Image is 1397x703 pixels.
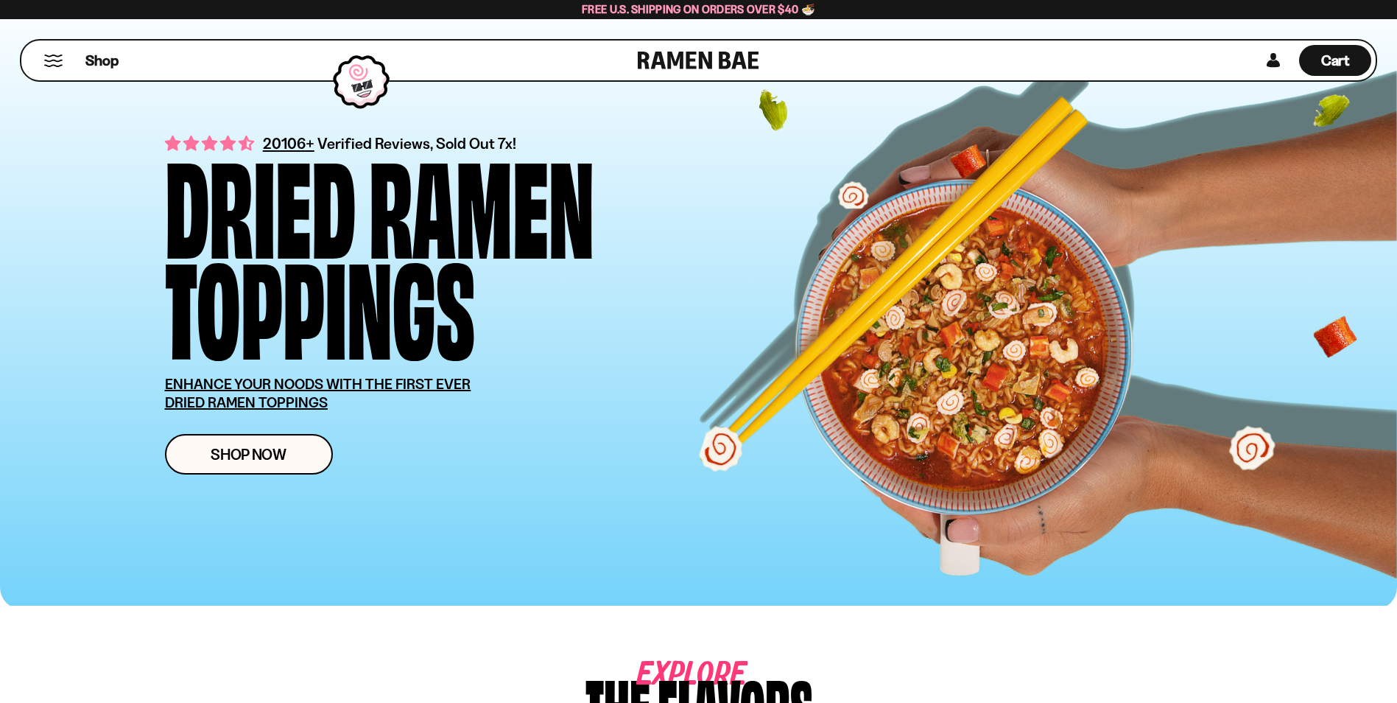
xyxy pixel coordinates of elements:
div: Dried [165,151,356,252]
span: Shop Now [211,447,286,462]
a: Cart [1299,41,1371,80]
u: ENHANCE YOUR NOODS WITH THE FIRST EVER DRIED RAMEN TOPPINGS [165,375,471,411]
span: Shop [85,51,119,71]
span: Free U.S. Shipping on Orders over $40 🍜 [582,2,815,16]
button: Mobile Menu Trigger [43,55,63,67]
a: Shop Now [165,434,333,475]
span: Cart [1321,52,1350,69]
a: Shop [85,45,119,76]
span: Explore [637,668,702,682]
div: Ramen [369,151,594,252]
div: Toppings [165,252,475,353]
